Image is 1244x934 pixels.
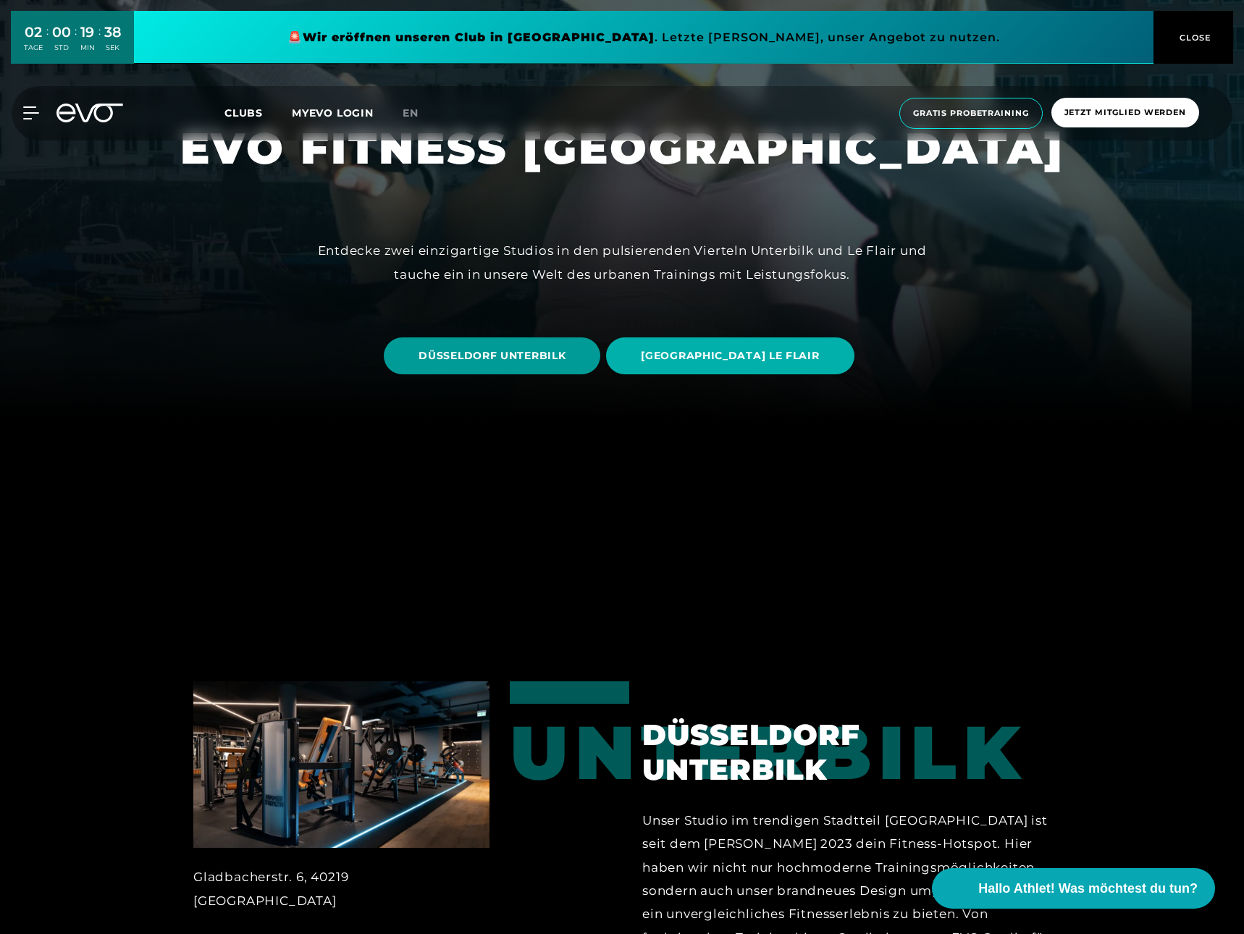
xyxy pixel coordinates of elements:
[193,865,489,912] div: Gladbacherstr. 6, 40219 [GEOGRAPHIC_DATA]
[80,43,95,53] div: MIN
[80,22,95,43] div: 19
[193,681,489,848] img: Düsseldorf Unterbilk
[895,98,1047,129] a: Gratis Probetraining
[1176,31,1211,44] span: CLOSE
[24,22,43,43] div: 02
[1153,11,1233,64] button: CLOSE
[24,43,43,53] div: TAGE
[98,23,101,62] div: :
[913,107,1029,119] span: Gratis Probetraining
[419,348,566,363] span: DÜSSELDORF UNTERBILK
[224,106,263,119] span: Clubs
[1064,106,1186,119] span: Jetzt Mitglied werden
[224,106,292,119] a: Clubs
[384,327,606,385] a: DÜSSELDORF UNTERBILK
[292,106,374,119] a: MYEVO LOGIN
[52,22,71,43] div: 00
[932,868,1215,909] button: Hallo Athlet! Was möchtest du tun?
[46,23,49,62] div: :
[318,239,927,286] div: Entdecke zwei einzigartige Studios in den pulsierenden Vierteln Unterbilk und Le Flair und tauche...
[75,23,77,62] div: :
[642,718,1051,787] h2: Düsseldorf Unterbilk
[1047,98,1203,129] a: Jetzt Mitglied werden
[52,43,71,53] div: STD
[606,327,860,385] a: [GEOGRAPHIC_DATA] LE FLAIR
[104,22,122,43] div: 38
[104,43,122,53] div: SEK
[641,348,819,363] span: [GEOGRAPHIC_DATA] LE FLAIR
[403,105,436,122] a: en
[403,106,419,119] span: en
[978,879,1198,899] span: Hallo Athlet! Was möchtest du tun?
